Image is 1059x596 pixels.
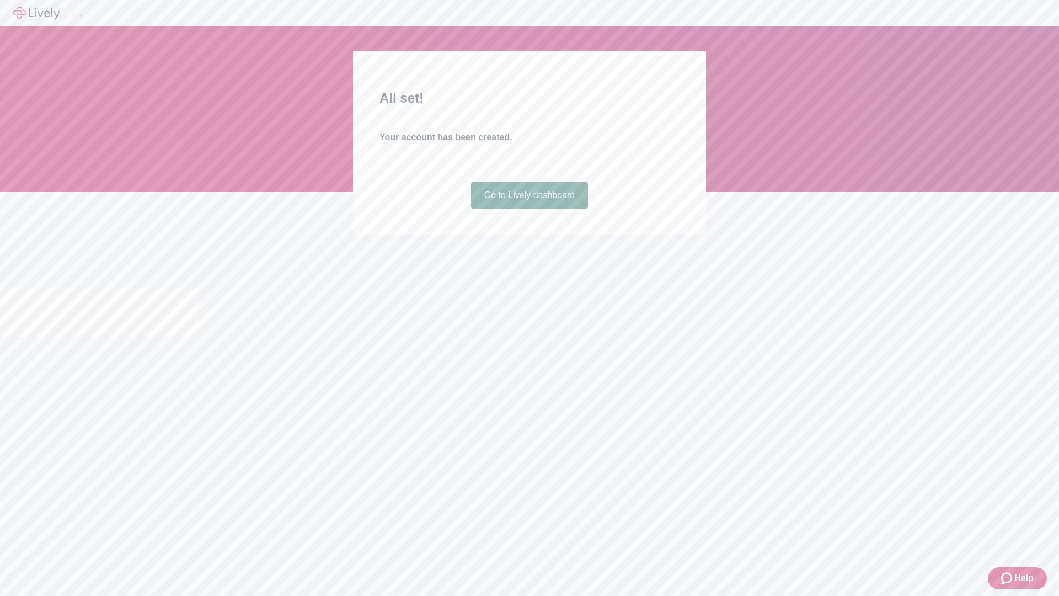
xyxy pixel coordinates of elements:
[73,14,82,17] button: Log out
[379,131,680,144] h4: Your account has been created.
[13,7,60,20] img: Lively
[471,182,589,209] a: Go to Lively dashboard
[1001,572,1014,585] svg: Zendesk support icon
[379,88,680,108] h2: All set!
[1014,572,1034,585] span: Help
[988,567,1047,589] button: Zendesk support iconHelp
